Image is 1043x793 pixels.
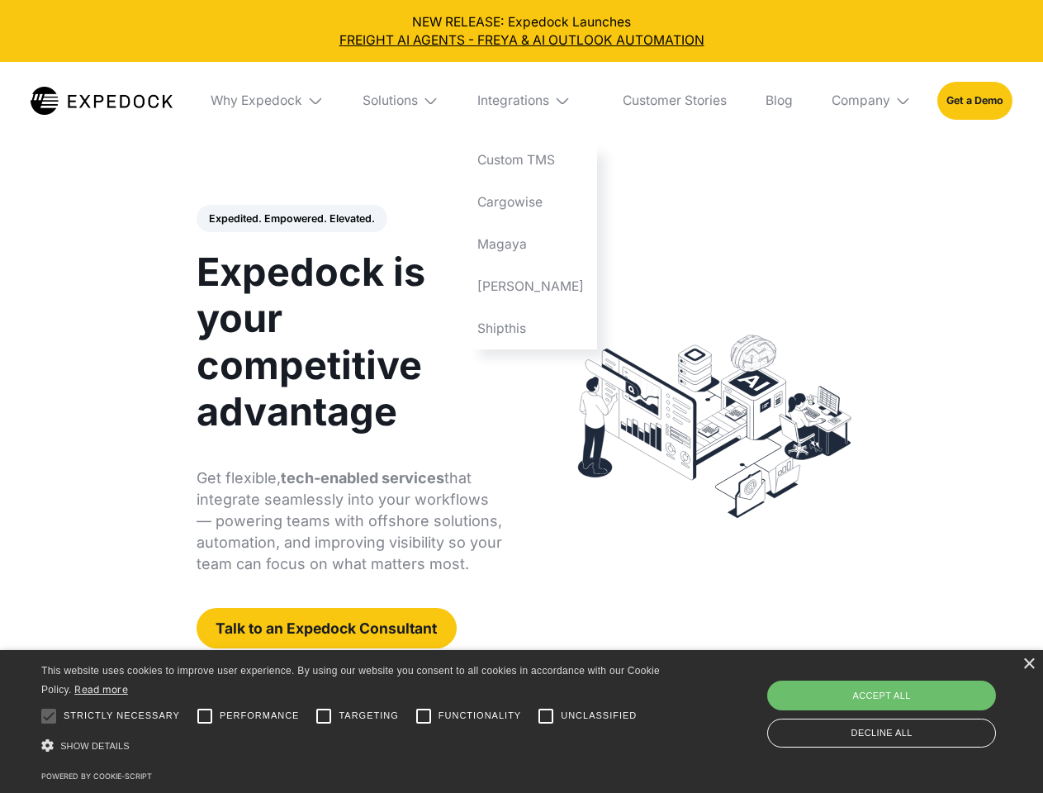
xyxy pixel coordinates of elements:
[198,62,337,140] div: Why Expedock
[197,608,457,648] a: Talk to an Expedock Consultant
[41,772,152,781] a: Powered by cookie-script
[465,62,597,140] div: Integrations
[13,31,1031,50] a: FREIGHT AI AGENTS - FREYA & AI OUTLOOK AUTOMATION
[211,93,302,109] div: Why Expedock
[465,182,597,224] a: Cargowise
[465,223,597,265] a: Magaya
[937,82,1012,119] a: Get a Demo
[363,93,418,109] div: Solutions
[561,709,637,723] span: Unclassified
[220,709,300,723] span: Performance
[74,683,128,696] a: Read more
[64,709,180,723] span: Strictly necessary
[832,93,890,109] div: Company
[752,62,805,140] a: Blog
[609,62,739,140] a: Customer Stories
[41,665,660,696] span: This website uses cookies to improve user experience. By using our website you consent to all coo...
[13,13,1031,50] div: NEW RELEASE: Expedock Launches
[281,469,444,487] strong: tech-enabled services
[465,265,597,307] a: [PERSON_NAME]
[465,307,597,349] a: Shipthis
[768,615,1043,793] iframe: Chat Widget
[477,93,549,109] div: Integrations
[60,741,130,751] span: Show details
[465,140,597,349] nav: Integrations
[339,709,398,723] span: Targeting
[439,709,521,723] span: Functionality
[197,468,503,575] p: Get flexible, that integrate seamlessly into your workflows — powering teams with offshore soluti...
[818,62,924,140] div: Company
[349,62,452,140] div: Solutions
[465,140,597,182] a: Custom TMS
[197,249,503,434] h1: Expedock is your competitive advantage
[41,735,666,757] div: Show details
